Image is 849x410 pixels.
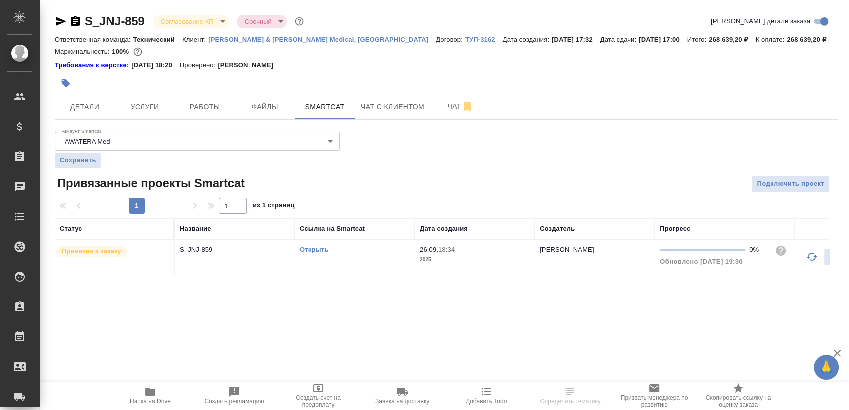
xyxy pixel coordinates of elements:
span: Сохранить [60,155,96,165]
p: Привязан к заказу [62,246,121,256]
div: Название [180,224,211,234]
p: Маржинальность: [55,48,112,55]
p: [PERSON_NAME] [218,60,281,70]
p: 26.09, [420,246,438,253]
button: Доп статусы указывают на важность/срочность заказа [293,15,306,28]
p: [PERSON_NAME] [540,246,594,253]
span: Обновлено [DATE] 19:30 [660,258,743,265]
p: [DATE] 17:32 [552,36,600,43]
div: Создатель [540,224,575,234]
button: 0.00 RUB; [131,45,144,58]
span: Услуги [121,101,169,113]
p: Дата создания: [503,36,552,43]
button: Срочный [242,17,275,26]
p: [PERSON_NAME] & [PERSON_NAME] Medical, [GEOGRAPHIC_DATA] [208,36,436,43]
p: Технический [133,36,182,43]
div: Нажми, чтобы открыть папку с инструкцией [55,60,131,70]
button: Обновить прогресс [800,245,824,269]
div: 0% [749,245,767,255]
p: 100% [112,48,131,55]
div: Прогресс [660,224,690,234]
p: К оплате: [755,36,787,43]
p: 18:34 [438,246,455,253]
p: Клиент: [182,36,208,43]
p: S_JNJ-859 [180,245,290,255]
p: Ответственная команда: [55,36,133,43]
a: [PERSON_NAME] & [PERSON_NAME] Medical, [GEOGRAPHIC_DATA] [208,35,436,43]
a: Открыть [300,246,328,253]
p: Итого: [687,36,709,43]
button: Скопировать ссылку для ЯМессенджера [55,15,67,27]
span: 🙏 [818,357,835,378]
p: [DATE] 18:20 [131,60,180,70]
button: 🙏 [814,355,839,380]
div: AWATERA Med [55,132,340,151]
p: ТУП-3162 [465,36,503,43]
span: Smartcat [301,101,349,113]
span: Работы [181,101,229,113]
span: [PERSON_NAME] детали заказа [711,16,810,26]
p: 268 639,20 ₽ [787,36,833,43]
svg: Отписаться [461,101,473,113]
p: 2025 [420,255,530,265]
span: из 1 страниц [253,199,295,214]
a: Требования к верстке: [55,60,131,70]
button: Скопировать ссылку [69,15,81,27]
p: Дата сдачи: [600,36,639,43]
span: Детали [61,101,109,113]
p: [DATE] 17:00 [639,36,687,43]
p: Проверено: [180,60,218,70]
button: Добавить тэг [55,72,77,94]
button: AWATERA Med [62,137,113,146]
a: ТУП-3162 [465,35,503,43]
span: Чат с клиентом [361,101,424,113]
div: Ссылка на Smartcat [300,224,365,234]
span: Чат [436,100,484,113]
div: Согласование КП [237,15,287,28]
p: 268 639,20 ₽ [709,36,755,43]
div: Дата создания [420,224,468,234]
div: Согласование КП [153,15,229,28]
button: Согласование КП [158,17,217,26]
a: S_JNJ-859 [85,14,145,28]
p: Договор: [436,36,465,43]
button: Сохранить [55,153,101,168]
div: Статус [60,224,82,234]
button: Подключить проект [751,175,830,193]
span: Файлы [241,101,289,113]
span: Подключить проект [757,178,824,190]
span: Привязанные проекты Smartcat [55,175,245,191]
